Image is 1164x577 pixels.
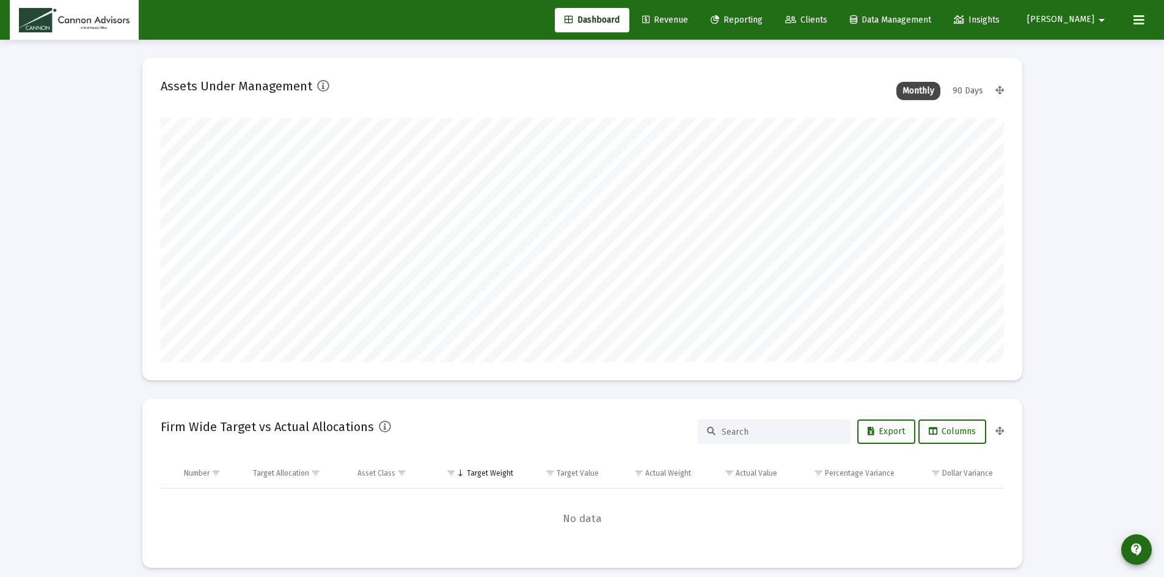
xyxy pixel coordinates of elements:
[868,426,905,437] span: Export
[700,459,786,488] td: Column Actual Value
[253,468,309,478] div: Target Allocation
[850,15,931,25] span: Data Management
[814,468,823,477] span: Show filter options for column 'Percentage Variance'
[357,468,395,478] div: Asset Class
[929,426,976,437] span: Columns
[607,459,699,488] td: Column Actual Weight
[632,8,698,32] a: Revenue
[903,459,1003,488] td: Column Dollar Variance
[642,15,688,25] span: Revenue
[161,459,1004,550] div: Data grid
[634,468,643,477] span: Show filter options for column 'Actual Weight'
[161,76,312,96] h2: Assets Under Management
[840,8,941,32] a: Data Management
[942,468,993,478] div: Dollar Variance
[1094,8,1109,32] mat-icon: arrow_drop_down
[711,15,763,25] span: Reporting
[786,459,903,488] td: Column Percentage Variance
[546,468,555,477] span: Show filter options for column 'Target Value'
[161,417,374,437] h2: Firm Wide Target vs Actual Allocations
[430,459,522,488] td: Column Target Weight
[775,8,837,32] a: Clients
[349,459,430,488] td: Column Asset Class
[161,512,1004,526] span: No data
[522,459,608,488] td: Column Target Value
[467,468,513,478] div: Target Weight
[184,468,210,478] div: Number
[557,468,599,478] div: Target Value
[722,427,841,437] input: Search
[19,8,130,32] img: Dashboard
[244,459,349,488] td: Column Target Allocation
[565,15,620,25] span: Dashboard
[645,468,691,478] div: Actual Weight
[825,468,895,478] div: Percentage Variance
[736,468,777,478] div: Actual Value
[1012,7,1124,32] button: [PERSON_NAME]
[857,419,915,444] button: Export
[555,8,629,32] a: Dashboard
[397,468,406,477] span: Show filter options for column 'Asset Class'
[701,8,772,32] a: Reporting
[931,468,940,477] span: Show filter options for column 'Dollar Variance'
[1129,542,1144,557] mat-icon: contact_support
[954,15,1000,25] span: Insights
[1027,15,1094,25] span: [PERSON_NAME]
[946,82,989,100] div: 90 Days
[725,468,734,477] span: Show filter options for column 'Actual Value'
[785,15,827,25] span: Clients
[447,468,456,477] span: Show filter options for column 'Target Weight'
[944,8,1009,32] a: Insights
[918,419,986,444] button: Columns
[311,468,320,477] span: Show filter options for column 'Target Allocation'
[896,82,940,100] div: Monthly
[175,459,245,488] td: Column Number
[211,468,221,477] span: Show filter options for column 'Number'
